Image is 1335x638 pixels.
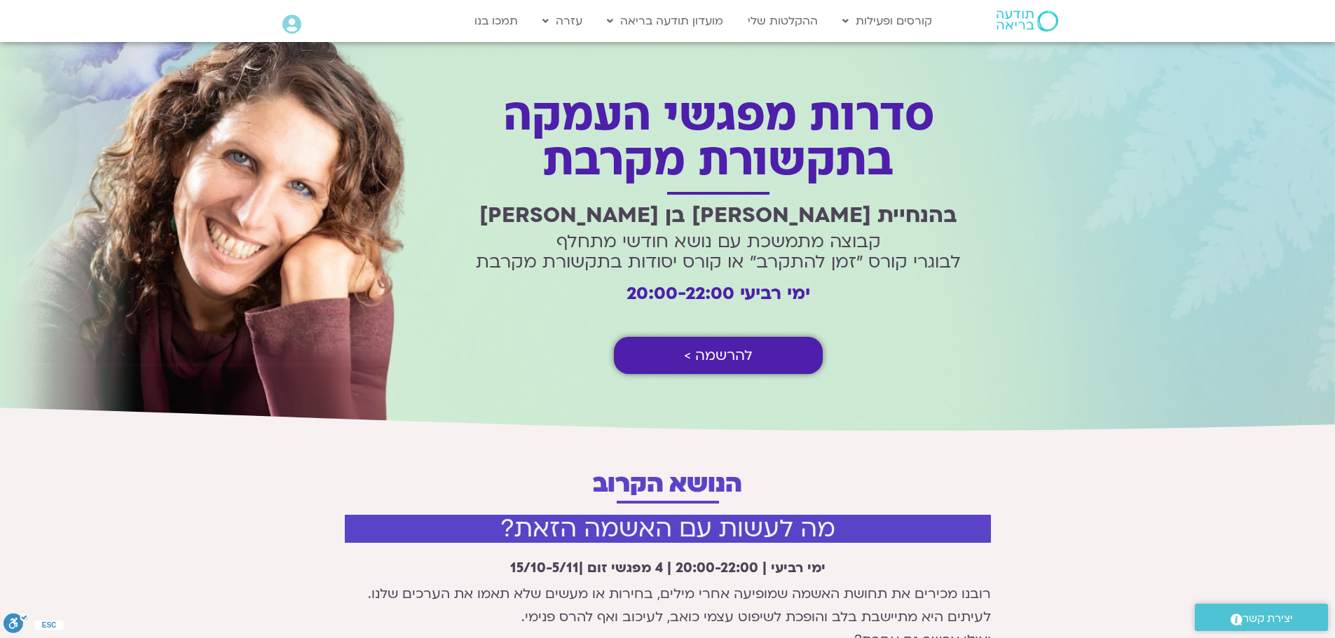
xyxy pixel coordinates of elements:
[510,559,826,577] strong: ימי רביעי | 20:00-22:00 | 4 מפגשי זום |
[1195,604,1328,631] a: יצירת קשר
[470,232,967,272] h2: קבוצה מתמשכת עם נושא חודשי מתחלף לבוגרי קורס ״זמן להתקרב״ או קורס יסודות בתקשורת מקרבת
[1242,609,1293,628] span: יצירת קשר
[835,8,939,34] a: קורסים ופעילות
[303,471,1032,497] h2: הנושא הקרוב
[684,347,753,363] span: להרשמה >
[467,8,525,34] a: תמכו בנו
[470,94,967,183] h1: סדרות מפגשי העמקה בתקשורת מקרבת
[997,11,1058,32] img: תודעה בריאה
[600,8,730,34] a: מועדון תודעה בריאה
[345,515,991,543] h2: מה לעשות עם האשמה הזאת?
[627,282,810,305] strong: ימי רביעי 20:00-22:00
[510,559,579,577] span: 15/10-5/11
[470,203,967,228] h2: בהנחיית [PERSON_NAME] בן [PERSON_NAME]
[614,337,823,374] a: להרשמה >
[535,8,589,34] a: עזרה
[741,8,825,34] a: ההקלטות שלי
